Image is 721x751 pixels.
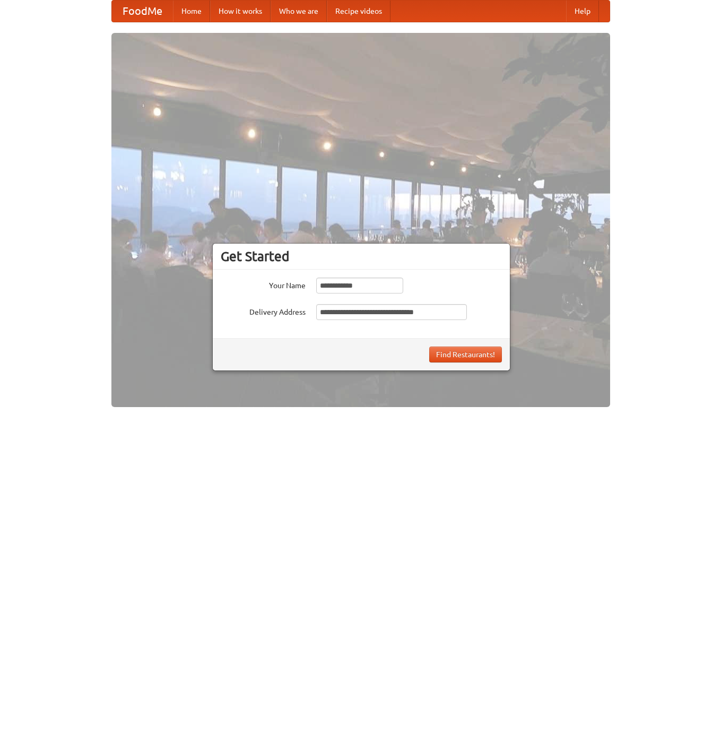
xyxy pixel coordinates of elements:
a: Home [173,1,210,22]
a: Who we are [271,1,327,22]
a: Help [566,1,599,22]
a: How it works [210,1,271,22]
a: FoodMe [112,1,173,22]
label: Delivery Address [221,304,306,317]
button: Find Restaurants! [429,347,502,362]
label: Your Name [221,278,306,291]
h3: Get Started [221,248,502,264]
a: Recipe videos [327,1,390,22]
